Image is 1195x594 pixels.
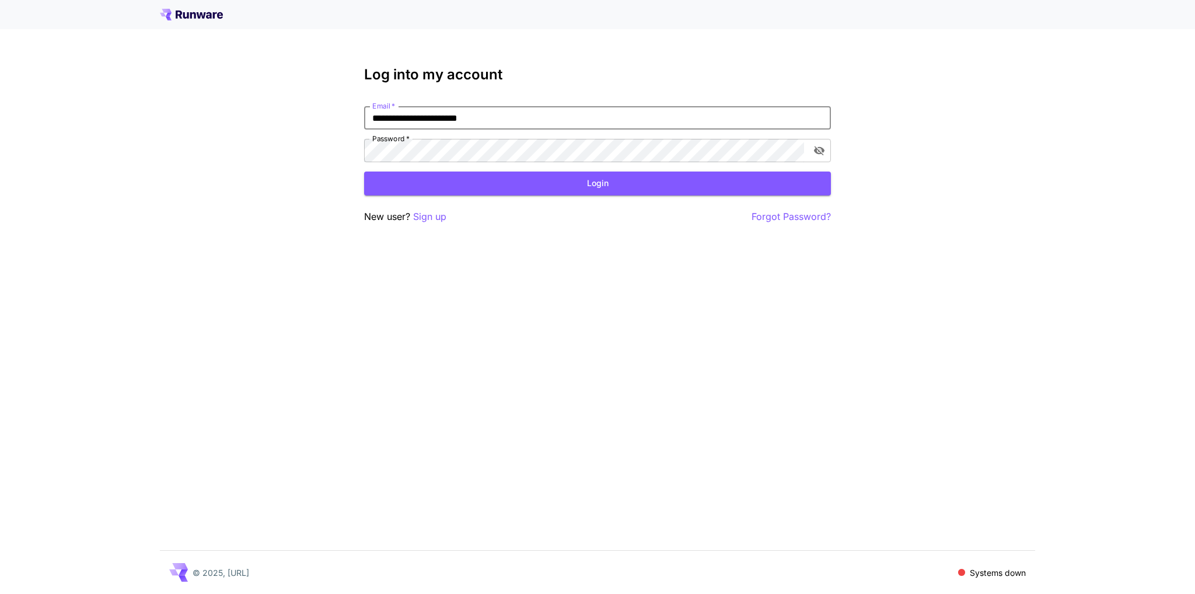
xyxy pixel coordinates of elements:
p: New user? [364,209,446,224]
button: Login [364,172,831,195]
label: Password [372,134,410,144]
p: © 2025, [URL] [193,567,249,579]
label: Email [372,101,395,111]
button: toggle password visibility [809,140,830,161]
p: Systems down [970,567,1026,579]
button: Forgot Password? [752,209,831,224]
h3: Log into my account [364,67,831,83]
button: Sign up [413,209,446,224]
